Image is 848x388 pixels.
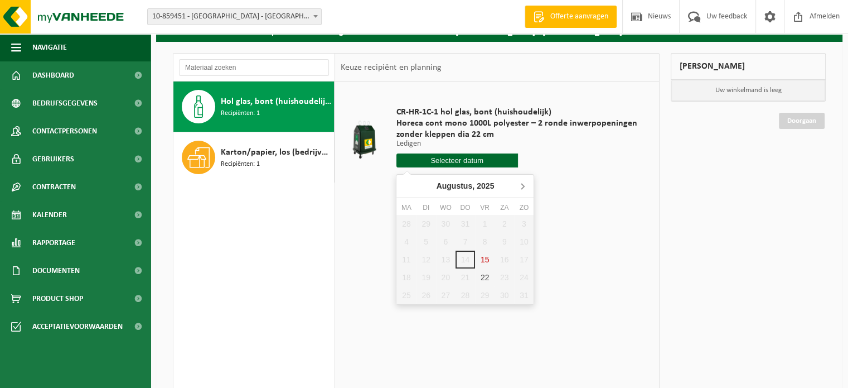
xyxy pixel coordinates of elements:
[32,313,123,341] span: Acceptatievoorwaarden
[32,173,76,201] span: Contracten
[547,11,611,22] span: Offerte aanvragen
[396,107,640,118] span: CR-HR-1C-1 hol glas, bont (huishoudelijk)
[396,118,640,140] span: Horeca cont mono 1000L polyester – 2 ronde inwerpopeningen zonder kleppen dia 22 cm
[32,201,67,229] span: Kalender
[221,159,260,170] span: Recipiënten: 1
[436,202,456,213] div: wo
[416,202,436,213] div: di
[221,95,331,108] span: Hol glas, bont (huishoudelijk)
[32,285,83,313] span: Product Shop
[32,257,80,285] span: Documenten
[475,269,495,286] div: 22
[514,202,534,213] div: zo
[147,8,322,25] span: 10-859451 - GOLF PARK TERVUREN - TERVUREN
[671,80,825,101] p: Uw winkelmand is leeg
[173,82,335,132] button: Hol glas, bont (huishoudelijk) Recipiënten: 1
[32,145,74,173] span: Gebruikers
[396,140,640,148] p: Ledigen
[396,154,518,167] input: Selecteer datum
[221,146,331,159] span: Karton/papier, los (bedrijven)
[495,202,514,213] div: za
[221,108,260,119] span: Recipiënten: 1
[779,113,825,129] a: Doorgaan
[32,89,98,117] span: Bedrijfsgegevens
[32,33,67,61] span: Navigatie
[525,6,617,28] a: Offerte aanvragen
[32,117,97,145] span: Contactpersonen
[148,9,321,25] span: 10-859451 - GOLF PARK TERVUREN - TERVUREN
[671,53,826,80] div: [PERSON_NAME]
[456,202,475,213] div: do
[475,202,495,213] div: vr
[432,177,499,195] div: Augustus,
[173,132,335,183] button: Karton/papier, los (bedrijven) Recipiënten: 1
[179,59,329,76] input: Materiaal zoeken
[335,54,447,82] div: Keuze recipiënt en planning
[477,182,494,190] i: 2025
[32,61,74,89] span: Dashboard
[32,229,75,257] span: Rapportage
[396,202,416,213] div: ma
